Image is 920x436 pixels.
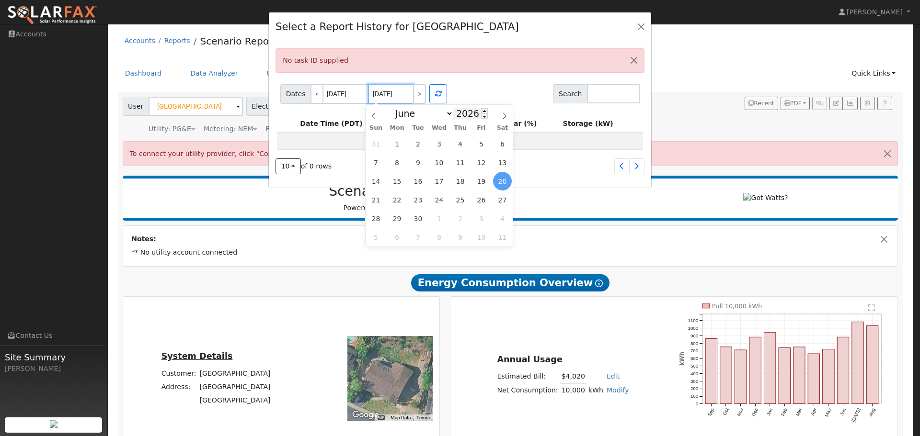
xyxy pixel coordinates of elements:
div: Date Time (PDT) [300,119,415,129]
span: June 5, 2026 [472,134,491,153]
span: June 14, 2026 [367,172,385,190]
span: June 28, 2026 [367,209,385,228]
span: Fri [471,125,492,131]
a: > [413,84,426,104]
span: June 30, 2026 [409,209,427,228]
span: June 25, 2026 [451,190,470,209]
span: July 4, 2026 [493,209,512,228]
input: Year [453,108,488,119]
div: No task ID supplied [276,48,644,73]
span: June 11, 2026 [451,153,470,172]
span: June 21, 2026 [367,190,385,209]
div: Solar (%) [502,119,556,129]
span: Sun [366,125,387,131]
span: Tue [408,125,429,131]
span: Sat [492,125,513,131]
span: June 8, 2026 [388,153,406,172]
span: June 1, 2026 [388,134,406,153]
span: July 8, 2026 [430,228,448,246]
span: June 27, 2026 [493,190,512,209]
span: June 4, 2026 [451,134,470,153]
select: Month [391,108,453,119]
div: Storage (kW) [563,119,640,129]
span: June 19, 2026 [472,172,491,190]
h4: Select a Report History for [GEOGRAPHIC_DATA] [276,19,519,34]
span: July 6, 2026 [388,228,406,246]
button: Close [624,49,644,72]
span: June 2, 2026 [409,134,427,153]
span: Mon [387,125,408,131]
span: June 23, 2026 [409,190,427,209]
span: June 10, 2026 [430,153,448,172]
span: June 16, 2026 [409,172,427,190]
span: June 3, 2026 [430,134,448,153]
span: June 22, 2026 [388,190,406,209]
span: Dates [280,84,311,104]
span: June 17, 2026 [430,172,448,190]
span: Search [553,84,587,103]
span: Thu [450,125,471,131]
span: May 31, 2026 [367,134,385,153]
span: June 6, 2026 [493,134,512,153]
span: June 7, 2026 [367,153,385,172]
span: June 26, 2026 [472,190,491,209]
span: July 3, 2026 [472,209,491,228]
span: June 29, 2026 [388,209,406,228]
span: July 7, 2026 [409,228,427,246]
span: Wed [429,125,450,131]
a: < [310,84,323,104]
span: June 24, 2026 [430,190,448,209]
span: July 10, 2026 [472,228,491,246]
span: July 11, 2026 [493,228,512,246]
span: 10 [281,162,290,170]
span: June 18, 2026 [451,172,470,190]
button: 10 [276,158,301,175]
div: of 0 rows [276,158,332,175]
span: June 12, 2026 [472,153,491,172]
span: July 1, 2026 [430,209,448,228]
td: - None - [277,133,643,150]
span: June 9, 2026 [409,153,427,172]
span: July 5, 2026 [367,228,385,246]
span: June 13, 2026 [493,153,512,172]
span: June 20, 2026 [493,172,512,190]
span: June 15, 2026 [388,172,406,190]
span: July 2, 2026 [451,209,470,228]
span: July 9, 2026 [451,228,470,246]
